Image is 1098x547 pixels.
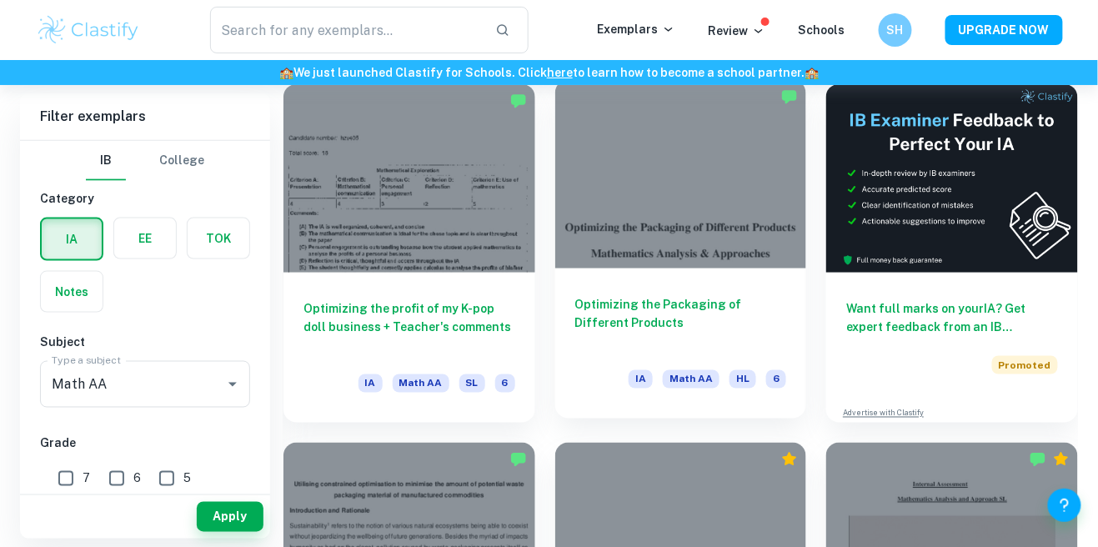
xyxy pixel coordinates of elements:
div: Filter type choice [86,141,204,181]
span: 6 [133,469,141,488]
span: 🏫 [805,66,819,79]
h6: Optimizing the profit of my K-pop doll business + Teacher's comments [303,299,515,354]
button: College [159,141,204,181]
img: Marked [510,451,527,468]
img: Marked [1030,451,1046,468]
img: Clastify logo [36,13,142,47]
span: 5 [183,469,191,488]
button: UPGRADE NOW [945,15,1063,45]
h6: Want full marks on your IA ? Get expert feedback from an IB examiner! [846,299,1058,336]
img: Marked [781,88,798,105]
a: here [547,66,573,79]
span: IA [358,374,383,393]
div: Premium [781,451,798,468]
span: Promoted [992,356,1058,374]
span: 🏫 [279,66,293,79]
h6: Grade [40,434,250,453]
a: Want full marks on yourIA? Get expert feedback from an IB examiner!PromotedAdvertise with Clastify [826,84,1078,423]
h6: Filter exemplars [20,93,270,140]
button: SH [879,13,912,47]
span: Math AA [663,370,719,389]
span: Math AA [393,374,449,393]
img: Marked [510,93,527,109]
button: Open [221,373,244,396]
label: Type a subject [52,354,121,368]
a: Optimizing the Packaging of Different ProductsIAMath AAHL6 [555,84,807,423]
span: SL [459,374,485,393]
a: Optimizing the profit of my K-pop doll business + Teacher's commentsIAMath AASL6 [283,84,535,423]
button: TOK [188,218,249,258]
span: 6 [766,370,786,389]
button: IA [42,219,102,259]
button: Help and Feedback [1048,489,1081,522]
button: Notes [41,272,103,312]
a: Advertise with Clastify [843,408,924,419]
a: Schools [799,23,845,37]
p: Review [709,22,765,40]
button: IB [86,141,126,181]
button: Apply [197,502,263,532]
span: HL [729,370,756,389]
button: EE [114,218,176,258]
span: 6 [495,374,515,393]
span: IA [629,370,653,389]
img: Thumbnail [826,84,1078,273]
h6: We just launched Clastify for Schools. Click to learn how to become a school partner. [3,63,1095,82]
h6: Optimizing the Packaging of Different Products [575,295,787,350]
div: Premium [1053,451,1070,468]
h6: SH [885,21,905,39]
h6: Subject [40,333,250,351]
span: 7 [83,469,90,488]
p: Exemplars [598,20,675,38]
h6: Category [40,189,250,208]
input: Search for any exemplars... [210,7,483,53]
